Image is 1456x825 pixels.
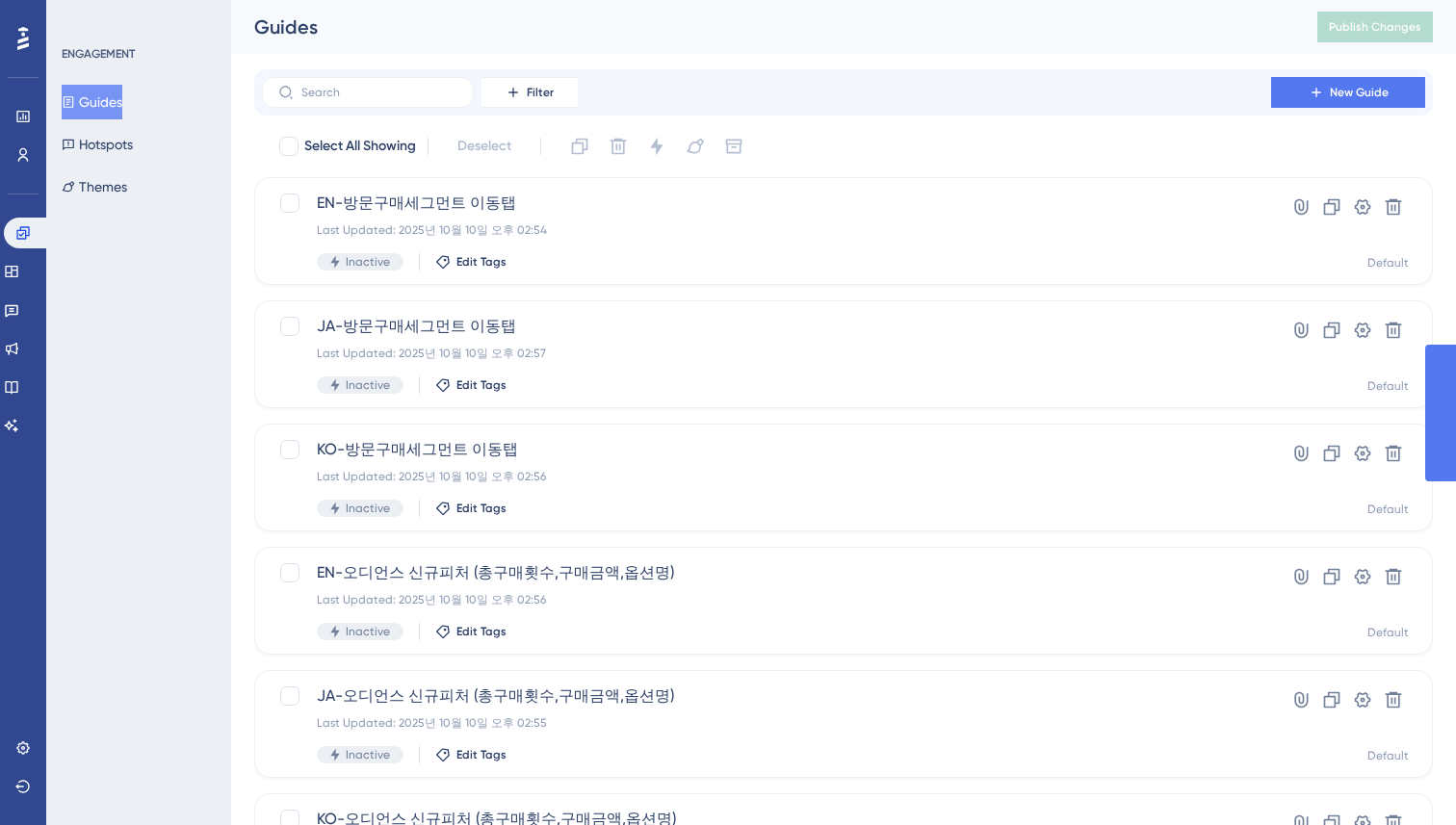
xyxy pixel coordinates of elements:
div: Guides [254,13,1269,40]
span: Select All Showing [304,135,416,158]
span: Edit Tags [456,377,507,393]
div: ENGAGEMENT [62,46,135,62]
button: Hotspots [62,127,133,162]
iframe: UserGuiding AI Assistant Launcher [1375,749,1433,807]
div: Default [1367,255,1409,271]
span: Inactive [346,501,390,516]
button: Edit Tags [435,254,507,270]
span: Edit Tags [456,747,507,762]
button: Edit Tags [435,624,507,639]
span: Filter [527,85,554,100]
span: EN-오디언스 신규피처 (총구매횟수,구매금액,옵션명) [317,561,1216,584]
span: JA-오디언스 신규피처 (총구매횟수,구매금액,옵션명) [317,684,1216,708]
span: Publish Changes [1329,19,1421,35]
div: Last Updated: 2025년 10월 10일 오후 02:56 [317,469,1216,484]
div: Last Updated: 2025년 10월 10일 오후 02:57 [317,346,1216,361]
div: Default [1367,748,1409,763]
div: Default [1367,378,1409,394]
span: Inactive [346,254,390,270]
button: Edit Tags [435,377,507,393]
span: Inactive [346,747,390,762]
div: Last Updated: 2025년 10월 10일 오후 02:54 [317,222,1216,238]
button: Edit Tags [435,747,507,762]
button: Edit Tags [435,501,507,516]
span: New Guide [1330,85,1389,100]
button: Guides [62,85,122,119]
span: JA-방문구매세그먼트 이동탭 [317,315,1216,338]
button: Themes [62,169,127,204]
span: Edit Tags [456,254,507,270]
button: Publish Changes [1317,12,1433,42]
button: New Guide [1271,77,1425,108]
span: Inactive [346,624,390,639]
span: Inactive [346,377,390,393]
input: Search [301,86,457,99]
button: Filter [481,77,578,108]
span: EN-방문구매세그먼트 이동탭 [317,192,1216,215]
div: Default [1367,502,1409,517]
div: Default [1367,625,1409,640]
span: Edit Tags [456,624,507,639]
span: Deselect [457,135,511,158]
div: Last Updated: 2025년 10월 10일 오후 02:56 [317,592,1216,607]
span: KO-방문구매세그먼트 이동탭 [317,438,1216,461]
span: Edit Tags [456,501,507,516]
button: Deselect [440,129,529,164]
div: Last Updated: 2025년 10월 10일 오후 02:55 [317,715,1216,731]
